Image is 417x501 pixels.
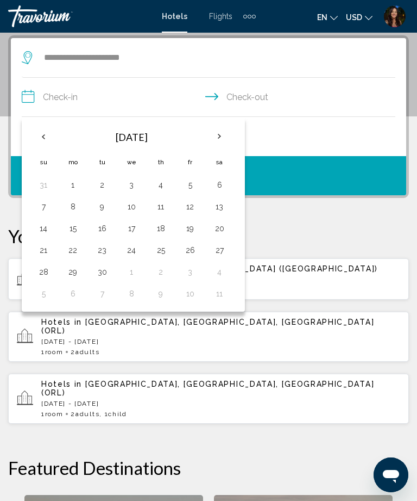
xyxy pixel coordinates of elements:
span: Hotels in [41,380,82,388]
button: Hotels in [GEOGRAPHIC_DATA], [GEOGRAPHIC_DATA], [GEOGRAPHIC_DATA] (ORL)[DATE] - [DATE]1Room2Adults [8,311,409,362]
button: Previous month [29,124,58,149]
button: Day 7 [93,286,111,301]
button: Day 22 [64,243,81,258]
button: Day 2 [93,177,111,193]
button: Day 9 [93,199,111,214]
button: Day 4 [211,264,228,280]
button: Day 9 [152,286,169,301]
p: [DATE] - [DATE] [41,338,400,345]
button: Day 19 [181,221,199,236]
button: Day 11 [211,286,228,301]
button: Day 16 [93,221,111,236]
button: Day 5 [35,286,52,301]
span: Hotels in [41,318,82,326]
button: Day 28 [35,264,52,280]
p: Your Recent Searches [8,225,409,247]
a: Hotels [162,12,187,21]
button: Day 23 [93,243,111,258]
button: Day 13 [211,199,228,214]
button: Day 10 [181,286,199,301]
button: Day 20 [211,221,228,236]
button: Next month [205,124,234,149]
button: Hotels in [GEOGRAPHIC_DATA], [GEOGRAPHIC_DATA], [GEOGRAPHIC_DATA] (ORL)[DATE] - [DATE]1Room2Adult... [8,373,409,424]
button: Day 6 [64,286,81,301]
button: Day 26 [181,243,199,258]
span: en [317,13,327,22]
span: 2 [71,410,99,418]
span: [GEOGRAPHIC_DATA], [GEOGRAPHIC_DATA], [GEOGRAPHIC_DATA] (ORL) [41,318,374,335]
button: Day 4 [152,177,169,193]
button: Day 6 [211,177,228,193]
button: Hotels in [GEOGRAPHIC_DATA], [GEOGRAPHIC_DATA] ([GEOGRAPHIC_DATA])[DATE] - [DATE]1Room2Adults [8,258,409,300]
button: Day 14 [35,221,52,236]
p: [DATE] - [DATE] [41,400,400,407]
button: Change currency [346,9,372,25]
button: Day 25 [152,243,169,258]
button: Day 11 [152,199,169,214]
span: [GEOGRAPHIC_DATA], [GEOGRAPHIC_DATA], [GEOGRAPHIC_DATA] (ORL) [41,380,374,397]
span: 1 [41,348,63,356]
span: Room [45,348,64,356]
button: Day 5 [181,177,199,193]
span: 1 [41,410,63,418]
span: Adults [75,348,99,356]
button: Day 29 [64,264,81,280]
span: 2 [71,348,99,356]
th: [DATE] [58,124,205,150]
h2: Featured Destinations [8,457,409,479]
span: Adults [75,410,99,418]
button: Day 3 [123,177,140,193]
button: Search [11,156,406,195]
button: Day 30 [93,264,111,280]
button: Day 18 [152,221,169,236]
span: Child [108,410,127,418]
iframe: Button to launch messaging window [374,457,408,492]
button: Day 15 [64,221,81,236]
button: Day 2 [152,264,169,280]
span: , 1 [99,410,127,418]
a: Flights [209,12,232,21]
button: Day 24 [123,243,140,258]
button: Day 1 [64,177,81,193]
button: Day 21 [35,243,52,258]
button: Day 8 [123,286,140,301]
button: Change language [317,9,338,25]
button: Travelers: 2 adults, 0 children [11,117,406,156]
button: Check in and out dates [22,78,395,117]
button: Day 31 [35,177,52,193]
button: Extra navigation items [243,8,256,25]
button: Day 8 [64,199,81,214]
button: Day 10 [123,199,140,214]
button: Day 17 [123,221,140,236]
button: Day 12 [181,199,199,214]
div: Search widget [11,38,406,195]
a: Travorium [8,5,151,27]
span: Room [45,410,64,418]
button: Day 3 [181,264,199,280]
button: Day 27 [211,243,228,258]
button: Day 7 [35,199,52,214]
button: Day 1 [123,264,140,280]
span: USD [346,13,362,22]
img: 2Q== [384,5,406,27]
button: User Menu [381,5,409,28]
